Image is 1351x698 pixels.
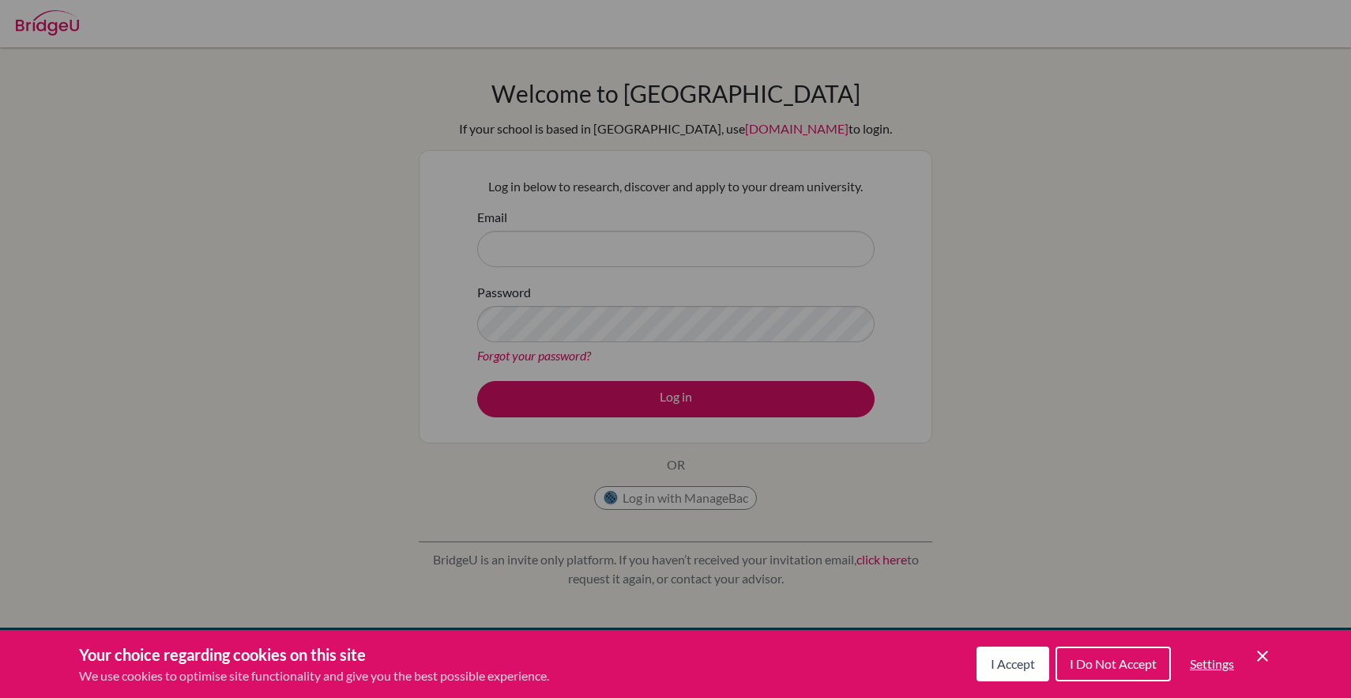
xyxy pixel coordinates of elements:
[79,643,549,666] h3: Your choice regarding cookies on this site
[79,666,549,685] p: We use cookies to optimise site functionality and give you the best possible experience.
[977,647,1049,681] button: I Accept
[1253,647,1272,666] button: Save and close
[1070,656,1157,671] span: I Do Not Accept
[991,656,1035,671] span: I Accept
[1056,647,1171,681] button: I Do Not Accept
[1177,648,1247,680] button: Settings
[1190,656,1234,671] span: Settings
